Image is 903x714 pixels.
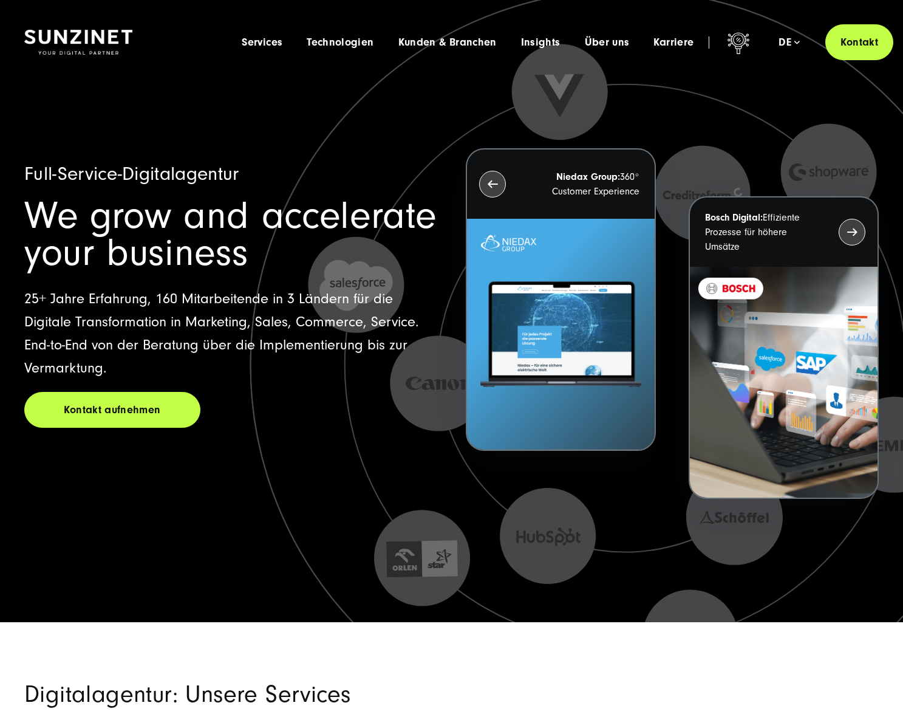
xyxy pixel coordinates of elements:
a: Insights [521,36,561,49]
strong: Niedax Group: [556,171,620,182]
a: Kontakt aufnehmen [24,392,200,428]
img: Letztes Projekt von Niedax. Ein Laptop auf dem die Niedax Website geöffnet ist, auf blauem Hinter... [467,219,655,450]
h2: Digitalagentur: Unsere Services [24,683,601,706]
p: 360° Customer Experience [528,170,639,199]
p: Effiziente Prozesse für höhere Umsätze [705,210,817,254]
strong: Bosch Digital: [705,212,763,223]
img: SUNZINET Full Service Digital Agentur [24,30,132,55]
a: Karriere [653,36,693,49]
img: BOSCH - Kundeprojekt - Digital Transformation Agentur SUNZINET [690,267,877,498]
a: Services [242,36,282,49]
span: We grow and accelerate your business [24,194,437,275]
a: Kunden & Branchen [398,36,497,49]
a: Technologien [307,36,373,49]
p: 25+ Jahre Erfahrung, 160 Mitarbeitende in 3 Ländern für die Digitale Transformation in Marketing,... [24,287,437,380]
button: Niedax Group:360° Customer Experience Letztes Projekt von Niedax. Ein Laptop auf dem die Niedax W... [466,148,656,451]
button: Bosch Digital:Effiziente Prozesse für höhere Umsätze BOSCH - Kundeprojekt - Digital Transformatio... [689,196,879,499]
a: Über uns [585,36,630,49]
span: Full-Service-Digitalagentur [24,163,239,185]
a: Kontakt [825,24,893,60]
div: de [779,36,800,49]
